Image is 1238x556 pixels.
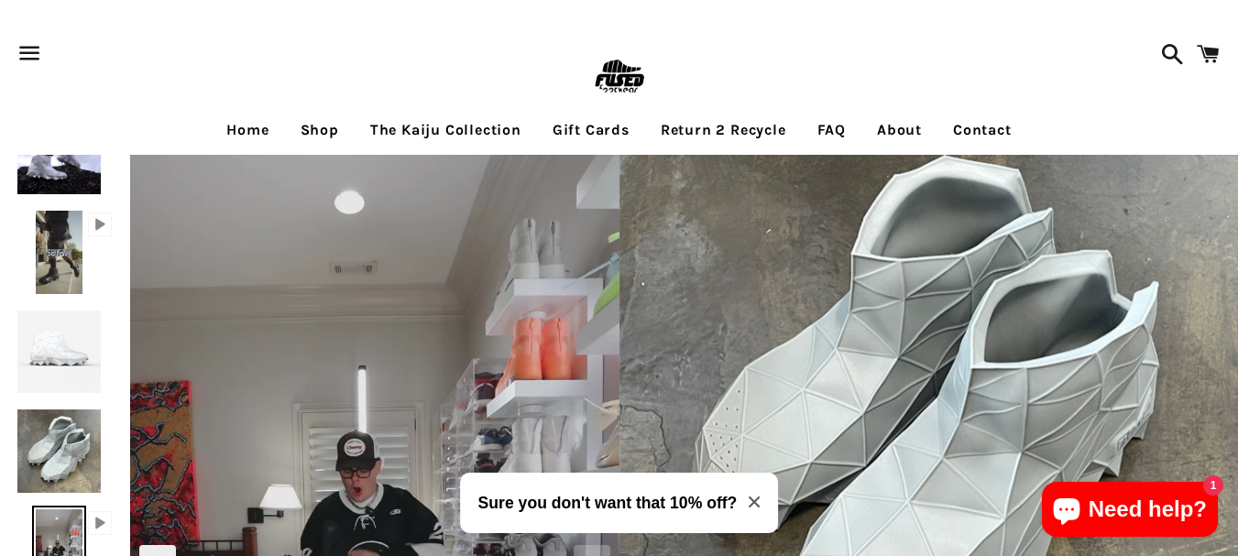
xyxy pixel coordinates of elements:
[647,107,800,153] a: Return 2 Recycle
[939,107,1025,153] a: Contact
[589,48,649,107] img: FUSEDfootwear
[804,107,860,153] a: FAQ
[1036,482,1223,541] inbox-online-store-chat: Shopify online store chat
[14,406,104,496] img: [3D printed Shoes] - lightweight custom 3dprinted shoes sneakers sandals fused footwear
[539,107,643,153] a: Gift Cards
[213,107,282,153] a: Home
[863,107,936,153] a: About
[14,307,104,398] img: [3D printed Shoes] - lightweight custom 3dprinted shoes sneakers sandals fused footwear
[356,107,535,153] a: The Kaiju Collection
[287,107,353,153] a: Shop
